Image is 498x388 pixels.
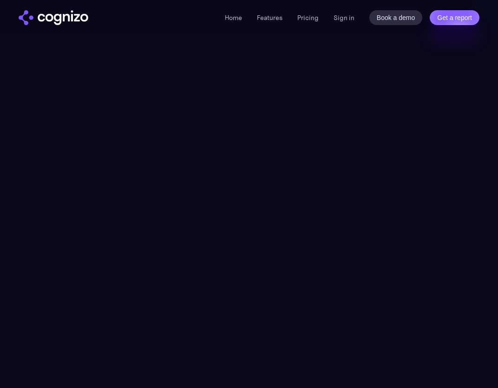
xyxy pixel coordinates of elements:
[19,10,88,25] a: home
[257,13,282,22] a: Features
[369,10,423,25] a: Book a demo
[297,13,319,22] a: Pricing
[430,10,479,25] a: Get a report
[225,13,242,22] a: Home
[334,12,354,23] a: Sign in
[19,10,88,25] img: cognizo logo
